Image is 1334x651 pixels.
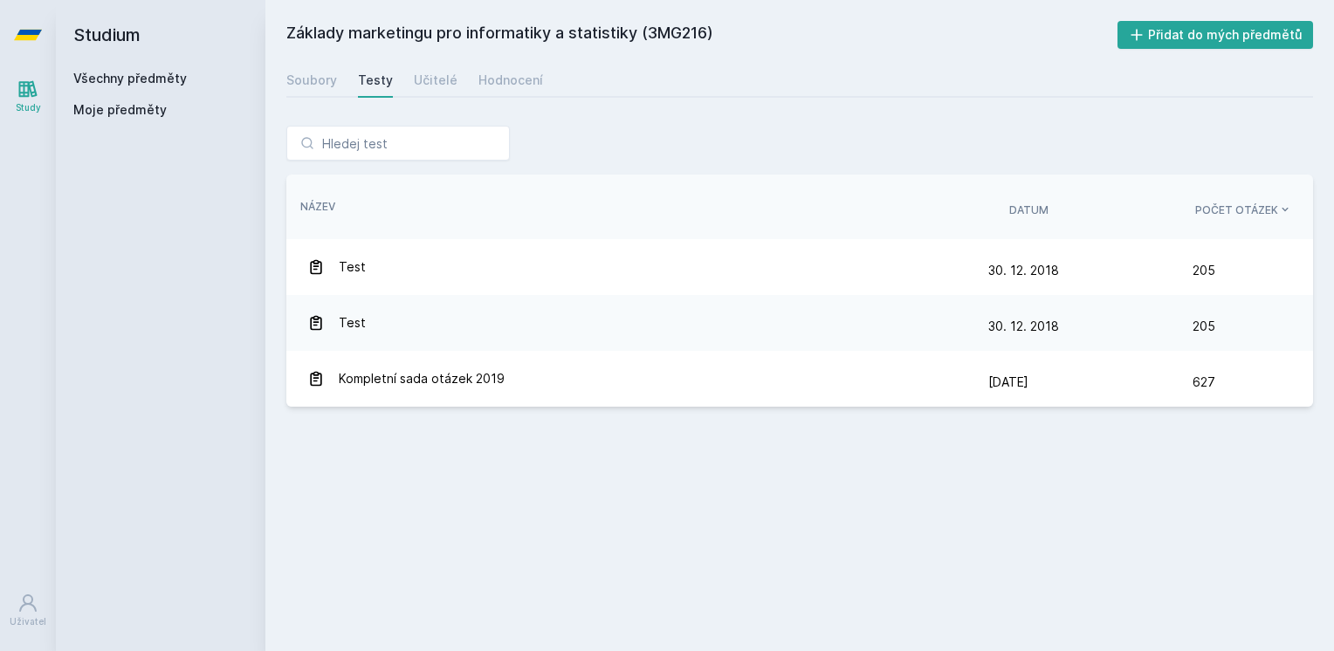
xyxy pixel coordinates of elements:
[16,101,41,114] div: Study
[1009,202,1049,218] button: Datum
[286,72,337,89] div: Soubory
[1117,21,1314,49] button: Přidat do mých předmětů
[414,63,457,98] a: Učitelé
[3,584,52,637] a: Uživatel
[1193,365,1215,400] span: 627
[286,63,337,98] a: Soubory
[339,361,505,396] span: Kompletní sada otázek 2019
[478,63,543,98] a: Hodnocení
[358,72,393,89] div: Testy
[300,199,335,215] button: Název
[286,126,510,161] input: Hledej test
[286,295,1313,351] a: Test 30. 12. 2018 205
[73,101,167,119] span: Moje předměty
[988,263,1059,278] span: 30. 12. 2018
[73,71,187,86] a: Všechny předměty
[1195,202,1278,218] span: Počet otázek
[358,63,393,98] a: Testy
[339,305,366,340] span: Test
[1193,253,1215,288] span: 205
[3,70,52,123] a: Study
[1193,309,1215,344] span: 205
[339,250,366,284] span: Test
[988,374,1028,389] span: [DATE]
[286,239,1313,295] a: Test 30. 12. 2018 205
[286,351,1313,407] a: Kompletní sada otázek 2019 [DATE] 627
[478,72,543,89] div: Hodnocení
[414,72,457,89] div: Učitelé
[1195,202,1292,218] button: Počet otázek
[10,615,46,628] div: Uživatel
[988,319,1059,333] span: 30. 12. 2018
[286,21,1117,49] h2: Základy marketingu pro informatiky a statistiky (3MG216)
